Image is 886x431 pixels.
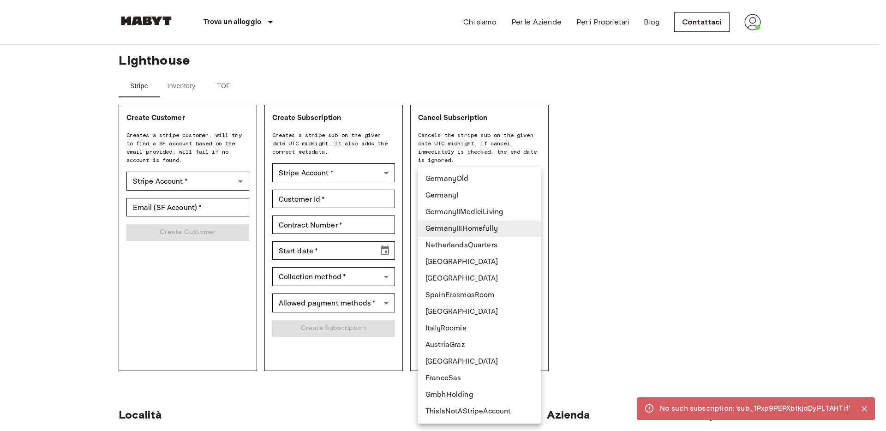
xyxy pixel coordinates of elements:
[418,221,541,237] li: GermanyIIIHomefully
[418,237,541,254] li: NetherlandsQuarters
[857,402,871,416] button: Close
[418,187,541,204] li: GermanyI
[418,254,541,270] li: [GEOGRAPHIC_DATA]
[418,353,541,370] li: [GEOGRAPHIC_DATA]
[418,270,541,287] li: [GEOGRAPHIC_DATA]
[418,204,541,221] li: GermanyIIMediciLiving
[660,400,850,417] div: No such subscription: 'sub_1Pxp9PEPXbtkjdDyPLTAHTif'
[418,370,541,387] li: FranceSas
[418,320,541,337] li: ItalyRoomie
[418,387,541,403] li: GmbhHolding
[418,171,541,187] li: GermanyOld
[418,304,541,320] li: [GEOGRAPHIC_DATA]
[418,337,541,353] li: AustriaGraz
[418,403,541,420] li: ThisIsNotAStripeAccount
[418,287,541,304] li: SpainErasmosRoom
